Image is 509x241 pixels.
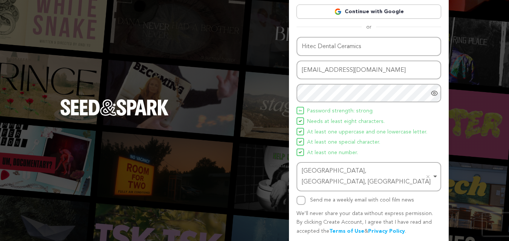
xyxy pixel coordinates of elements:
[297,209,441,236] p: We’ll never share your data without express permission. By clicking Create Account, I agree that ...
[307,117,385,126] span: Needs at least eight characters.
[299,130,302,133] img: Seed&Spark Icon
[302,166,431,188] div: [GEOGRAPHIC_DATA], [GEOGRAPHIC_DATA], [GEOGRAPHIC_DATA]
[368,229,405,234] a: Privacy Policy
[297,37,441,56] input: Name
[299,140,302,143] img: Seed&Spark Icon
[297,5,441,19] a: Continue with Google
[299,120,302,123] img: Seed&Spark Icon
[307,149,358,158] span: At least one number.
[307,128,427,137] span: At least one uppercase and one lowercase letter.
[307,107,373,116] span: Password strength: strong
[431,89,438,97] a: Show password as plain text. Warning: this will display your password on the screen.
[310,197,414,203] label: Send me a weekly email with cool film news
[424,173,432,180] button: Remove item: 'ChIJ98rot0a_j4AR1IjYiTsx2oo'
[329,229,364,234] a: Terms of Use
[307,138,380,147] span: At least one special character.
[299,151,302,154] img: Seed&Spark Icon
[362,23,376,31] span: or
[299,109,302,112] img: Seed&Spark Icon
[334,8,342,15] img: Google logo
[60,99,169,116] img: Seed&Spark Logo
[60,99,169,131] a: Seed&Spark Homepage
[297,61,441,80] input: Email address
